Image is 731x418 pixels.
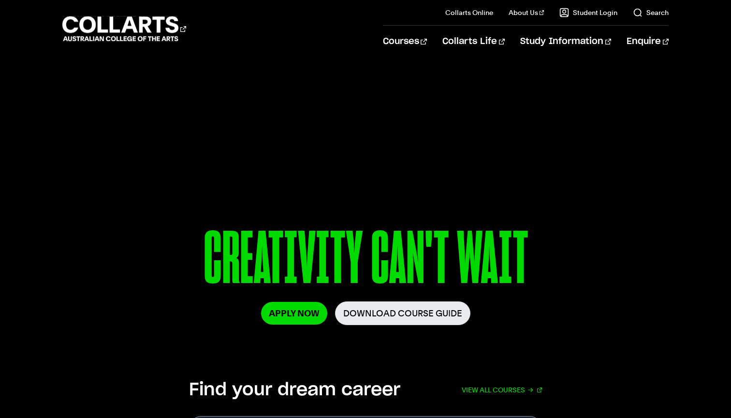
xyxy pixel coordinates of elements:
[520,26,611,58] a: Study Information
[335,301,470,325] a: Download Course Guide
[80,222,652,301] p: CREATIVITY CAN'T WAIT
[445,8,493,17] a: Collarts Online
[509,8,544,17] a: About Us
[383,26,427,58] a: Courses
[442,26,505,58] a: Collarts Life
[261,302,327,325] a: Apply Now
[559,8,617,17] a: Student Login
[189,379,400,401] h2: Find your dream career
[627,26,669,58] a: Enquire
[633,8,669,17] a: Search
[462,379,542,401] a: View all courses
[62,15,186,43] div: Go to homepage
